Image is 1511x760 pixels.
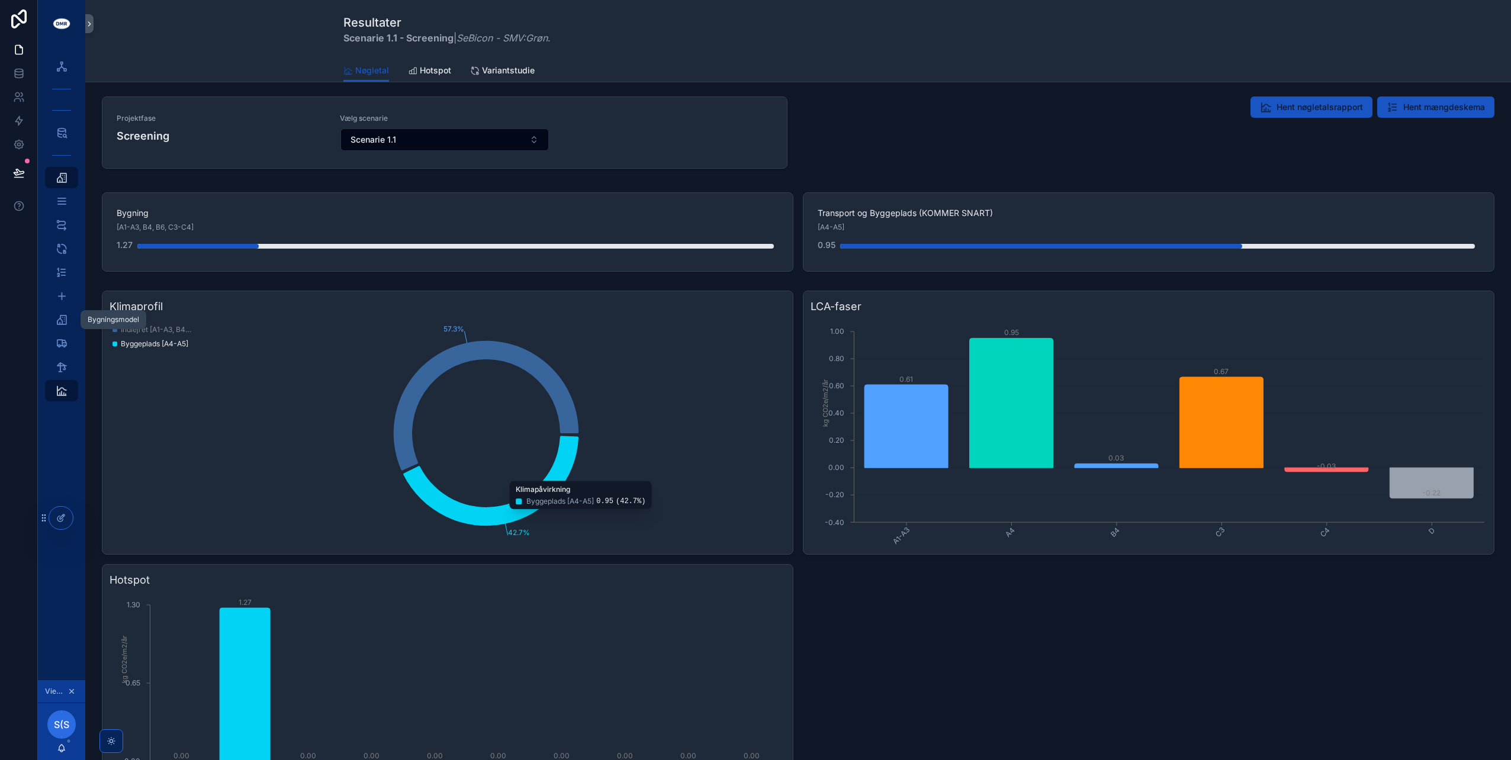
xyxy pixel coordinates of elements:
tspan: 0.00 [828,463,844,472]
span: [A4-A5] [818,223,844,232]
span: S(S [54,717,69,732]
h1: Resultater [343,14,551,31]
tspan: 0.95 [1004,328,1019,337]
span: Indlejret [A1-A3, B4, C3-C4] [121,325,192,334]
button: Hent nøgletalsrapport [1250,96,1372,118]
tspan: -0.22 [1422,488,1441,497]
a: Variantstudie [470,60,535,83]
tspan: 0.80 [829,354,844,363]
tspan: A1-A3 [891,526,912,546]
tspan: 0.60 [829,381,844,390]
span: Hent nøgletalsrapport [1277,101,1363,113]
img: App logo [52,14,71,33]
tspan: 0.65 [126,678,140,687]
tspan: A4 [1004,526,1017,539]
tspan: 0.61 [899,375,913,384]
tspan: 0.00 [490,751,506,760]
tspan: 0.00 [173,751,189,760]
tspan: kg CO2e/m2/år [821,379,830,427]
span: Nøgletal [355,65,389,76]
tspan: 0.67 [1214,367,1229,376]
tspan: -0.20 [825,490,844,499]
tspan: B4 [1108,526,1121,539]
div: chart [110,320,786,547]
span: Hotspot [420,65,451,76]
tspan: 0.00 [554,751,570,760]
tspan: 0.00 [744,751,760,760]
tspan: 0.00 [300,751,316,760]
span: Vælg scenarie [340,114,549,123]
tspan: 1.00 [830,327,844,336]
div: Bygningsmodel [88,315,139,324]
span: Bygning [117,207,779,219]
span: Variantstudie [482,65,535,76]
tspan: -0.03 [1317,462,1336,471]
span: Scenarie 1.1 [351,134,396,146]
button: Hent mængdeskema [1377,96,1494,118]
span: [A1-A3, B4, B6, C3-C4] [117,223,194,232]
em: SeBicon - SMV:Grøn [456,32,548,44]
a: Nøgletal [343,60,389,82]
tspan: 1.30 [127,600,140,609]
tspan: 0.00 [427,751,443,760]
span: Hent mængdeskema [1403,101,1485,113]
tspan: kg CO2e/m2/år [120,636,128,683]
span: Viewing as Storm (Sebicon) [45,687,65,696]
h3: LCA-faser [811,298,1487,315]
tspan: 0.20 [829,436,844,445]
span: Projektfase [117,114,326,123]
h3: Hotspot [110,572,786,588]
tspan: C3 [1214,526,1227,539]
span: Transport og Byggeplads (KOMMER SNART) [818,207,1480,219]
tspan: 0.00 [617,751,633,760]
tspan: -0.40 [825,518,844,527]
span: Byggeplads [A4-A5] [121,339,188,349]
tspan: 0.40 [828,408,844,417]
tspan: 57.3% [443,324,464,333]
div: 1.27 [117,233,133,257]
div: 0.95 [818,233,835,257]
tspan: 42.7% [508,528,530,537]
tspan: 0.00 [364,751,380,760]
tspan: D [1426,526,1436,536]
a: Hotspot [408,60,451,83]
tspan: C4 [1318,526,1332,539]
div: chart [811,320,1487,547]
h3: Klimaprofil [110,298,786,315]
strong: Scenarie 1.1 - Screening [343,32,454,44]
tspan: 1.27 [239,598,252,607]
div: scrollable content [38,47,85,417]
span: | . [343,31,551,45]
h4: Screening [117,128,326,144]
tspan: 0.03 [1108,453,1124,462]
button: Select Button [340,128,548,151]
tspan: 0.00 [680,751,696,760]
